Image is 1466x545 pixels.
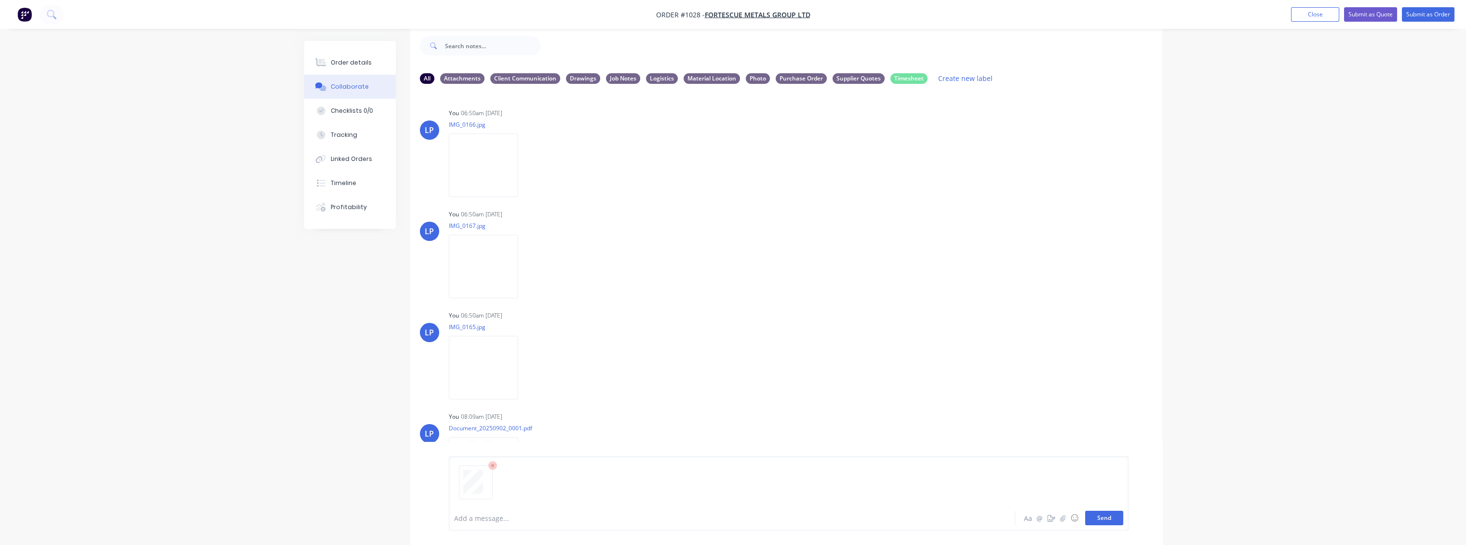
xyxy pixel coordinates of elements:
[461,412,502,421] div: 08:09am [DATE]
[449,424,532,432] p: Document_20250902_0001.pdf
[449,222,528,230] p: IMG_0167.jpg
[1402,7,1454,22] button: Submit as Order
[304,75,396,99] button: Collaborate
[933,72,998,85] button: Create new label
[1344,7,1397,22] button: Submit as Quote
[425,124,434,136] div: LP
[746,73,770,84] div: Photo
[461,210,502,219] div: 06:50am [DATE]
[331,179,356,187] div: Timeline
[425,428,434,439] div: LP
[833,73,885,84] div: Supplier Quotes
[646,73,678,84] div: Logistics
[449,311,459,320] div: You
[776,73,827,84] div: Purchase Order
[331,155,372,163] div: Linked Orders
[1291,7,1339,22] button: Close
[656,10,705,19] span: Order #1028 -
[449,120,528,129] p: IMG_0166.jpg
[449,210,459,219] div: You
[331,58,372,67] div: Order details
[490,73,560,84] div: Client Communication
[1034,512,1046,524] button: @
[606,73,640,84] div: Job Notes
[1022,512,1034,524] button: Aa
[461,109,502,118] div: 06:50am [DATE]
[420,73,434,84] div: All
[890,73,928,84] div: Timesheet
[440,73,484,84] div: Attachments
[304,147,396,171] button: Linked Orders
[1085,511,1123,525] button: Send
[331,82,369,91] div: Collaborate
[17,7,32,22] img: Factory
[331,106,373,115] div: Checklists 0/0
[445,36,540,55] input: Search notes...
[449,412,459,421] div: You
[705,10,810,19] a: FORTESCUE METALS GROUP LTD
[449,109,459,118] div: You
[331,131,357,139] div: Tracking
[304,195,396,219] button: Profitability
[304,171,396,195] button: Timeline
[684,73,740,84] div: Material Location
[331,203,367,212] div: Profitability
[304,123,396,147] button: Tracking
[304,51,396,75] button: Order details
[1069,512,1080,524] button: ☺
[566,73,600,84] div: Drawings
[425,226,434,237] div: LP
[304,99,396,123] button: Checklists 0/0
[461,311,502,320] div: 06:50am [DATE]
[449,323,528,331] p: IMG_0165.jpg
[425,327,434,338] div: LP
